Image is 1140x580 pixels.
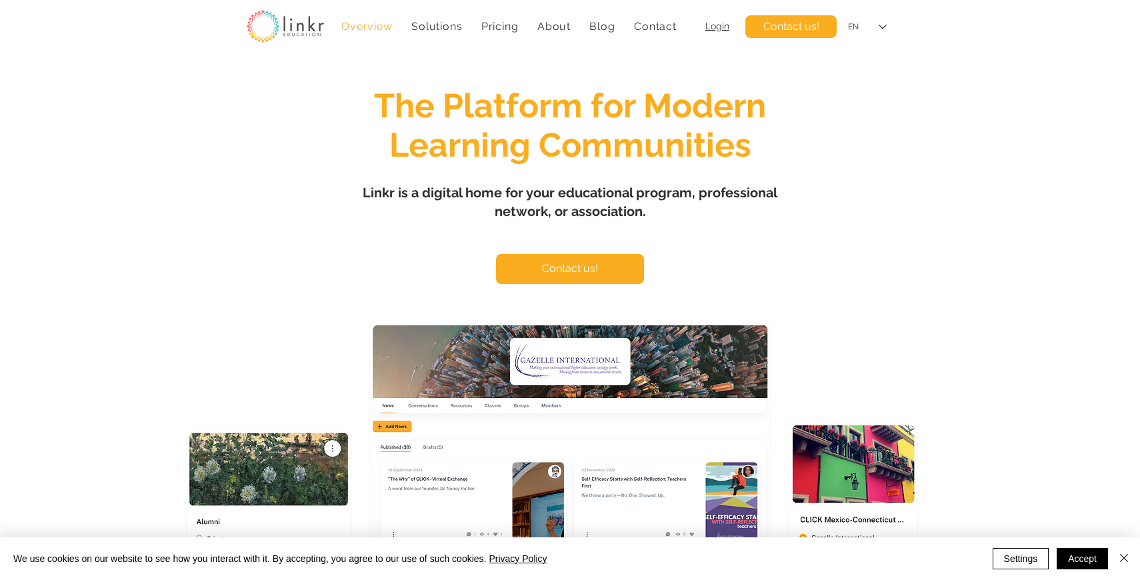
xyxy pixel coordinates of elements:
img: linkr_logo_transparentbg.png [247,10,324,43]
span: Contact [634,20,677,33]
img: linkr hero 4.png [188,432,349,577]
button: Settings [993,548,1049,569]
button: Close [1116,548,1132,569]
div: Solutions [405,13,469,39]
span: The Platform for Modern Learning Communities [374,86,766,165]
div: EN [848,21,859,33]
a: Contact us! [745,15,837,38]
nav: Site [335,13,683,39]
a: Login [705,21,729,31]
a: Overview [335,13,399,39]
img: Close [1116,550,1132,566]
a: Blog [583,13,622,39]
a: Pricing [475,13,525,39]
span: Contact us! [763,19,819,34]
button: Accept [1057,548,1108,569]
span: Pricing [481,20,519,33]
span: Overview [341,20,392,33]
span: About [537,20,571,33]
span: We use cookies on our website to see how you interact with it. By accepting, you agree to our use... [13,553,547,565]
a: Contact us! [496,254,644,284]
div: About [531,13,578,39]
span: Blog [589,20,615,33]
a: Privacy Policy [489,553,547,564]
span: Linkr is a digital home for your educational program, professional network, or association. [363,185,777,219]
span: Solutions [411,20,462,33]
span: Contact us! [542,261,598,276]
div: Language Selector: English [839,12,896,42]
a: Contact [627,13,683,39]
